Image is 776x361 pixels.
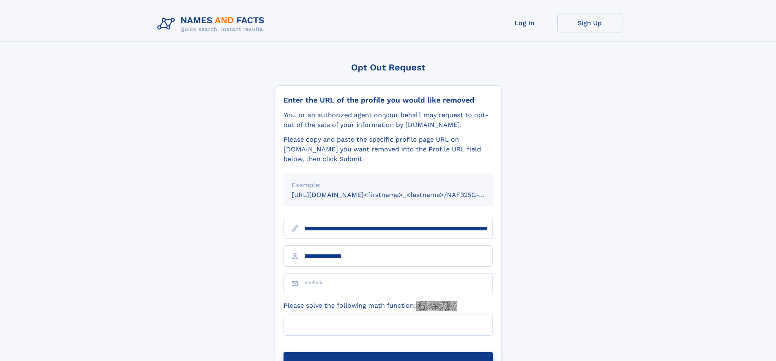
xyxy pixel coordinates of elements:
img: Logo Names and Facts [154,13,271,35]
div: Opt Out Request [275,62,501,72]
a: Log In [492,13,557,33]
div: You, or an authorized agent on your behalf, may request to opt-out of the sale of your informatio... [284,110,493,130]
a: Sign Up [557,13,622,33]
div: Please copy and paste the specific profile page URL on [DOMAIN_NAME] you want removed into the Pr... [284,135,493,164]
div: Example: [292,180,485,190]
label: Please solve the following math function: [284,301,457,311]
small: [URL][DOMAIN_NAME]<firstname>_<lastname>/NAF325G-xxxxxxxx [292,191,508,199]
div: Enter the URL of the profile you would like removed [284,96,493,105]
